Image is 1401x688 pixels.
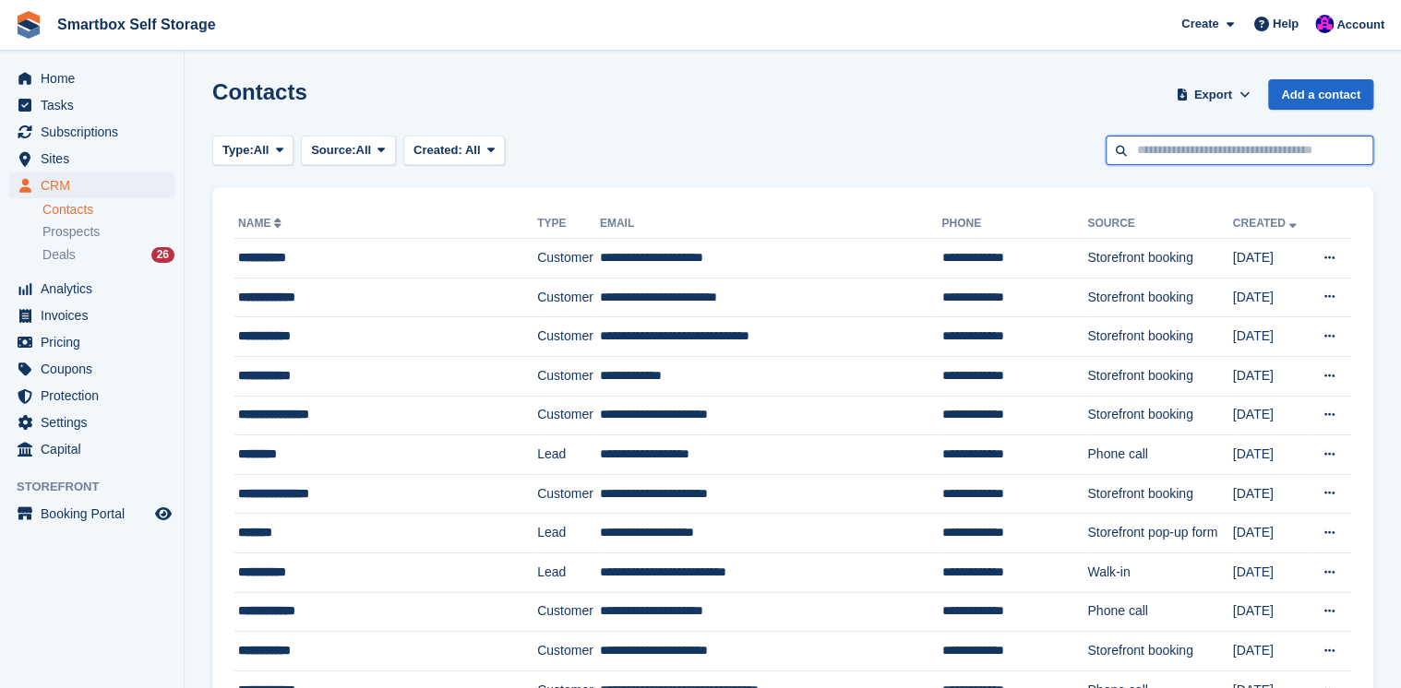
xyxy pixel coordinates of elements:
[1172,79,1253,110] button: Export
[537,474,600,514] td: Customer
[42,222,174,242] a: Prospects
[537,356,600,396] td: Customer
[1233,592,1309,632] td: [DATE]
[17,478,184,496] span: Storefront
[1087,239,1232,279] td: Storefront booking
[413,143,462,157] span: Created:
[1233,632,1309,671] td: [DATE]
[1087,632,1232,671] td: Storefront booking
[356,141,372,160] span: All
[50,9,223,40] a: Smartbox Self Storage
[537,209,600,239] th: Type
[42,246,76,264] span: Deals
[9,172,174,198] a: menu
[212,79,307,104] h1: Contacts
[1087,278,1232,317] td: Storefront booking
[537,632,600,671] td: Customer
[212,136,293,166] button: Type: All
[1087,514,1232,553] td: Storefront pop-up form
[1087,592,1232,632] td: Phone call
[42,223,100,241] span: Prospects
[537,435,600,475] td: Lead
[41,329,151,355] span: Pricing
[41,146,151,172] span: Sites
[600,209,942,239] th: Email
[9,356,174,382] a: menu
[941,209,1087,239] th: Phone
[1233,435,1309,475] td: [DATE]
[42,201,174,219] a: Contacts
[537,317,600,357] td: Customer
[9,119,174,145] a: menu
[151,247,174,263] div: 26
[41,436,151,462] span: Capital
[465,143,481,157] span: All
[41,383,151,409] span: Protection
[42,245,174,265] a: Deals 26
[9,65,174,91] a: menu
[9,409,174,435] a: menu
[1087,209,1232,239] th: Source
[537,514,600,553] td: Lead
[9,146,174,172] a: menu
[1087,552,1232,592] td: Walk-in
[1233,217,1300,230] a: Created
[41,501,151,527] span: Booking Portal
[1233,356,1309,396] td: [DATE]
[1233,552,1309,592] td: [DATE]
[1087,317,1232,357] td: Storefront booking
[1194,86,1232,104] span: Export
[238,217,285,230] a: Name
[1087,356,1232,396] td: Storefront booking
[537,592,600,632] td: Customer
[9,302,174,328] a: menu
[301,136,396,166] button: Source: All
[9,436,174,462] a: menu
[1233,514,1309,553] td: [DATE]
[1087,435,1232,475] td: Phone call
[15,11,42,39] img: stora-icon-8386f47178a22dfd0bd8f6a31ec36ba5ce8667c1dd55bd0f319d3a0aa187defe.svg
[311,141,355,160] span: Source:
[537,239,600,279] td: Customer
[41,276,151,302] span: Analytics
[403,136,505,166] button: Created: All
[41,302,151,328] span: Invoices
[152,503,174,525] a: Preview store
[41,356,151,382] span: Coupons
[1315,15,1334,33] img: Sam Austin
[1273,15,1299,33] span: Help
[254,141,269,160] span: All
[1087,474,1232,514] td: Storefront booking
[9,329,174,355] a: menu
[1233,396,1309,435] td: [DATE]
[1087,396,1232,435] td: Storefront booking
[1233,239,1309,279] td: [DATE]
[41,92,151,118] span: Tasks
[1233,278,1309,317] td: [DATE]
[41,119,151,145] span: Subscriptions
[41,172,151,198] span: CRM
[1336,16,1384,34] span: Account
[1233,317,1309,357] td: [DATE]
[537,278,600,317] td: Customer
[1181,15,1218,33] span: Create
[9,383,174,409] a: menu
[1233,474,1309,514] td: [DATE]
[222,141,254,160] span: Type:
[537,396,600,435] td: Customer
[537,552,600,592] td: Lead
[41,65,151,91] span: Home
[9,501,174,527] a: menu
[1268,79,1373,110] a: Add a contact
[41,409,151,435] span: Settings
[9,92,174,118] a: menu
[9,276,174,302] a: menu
